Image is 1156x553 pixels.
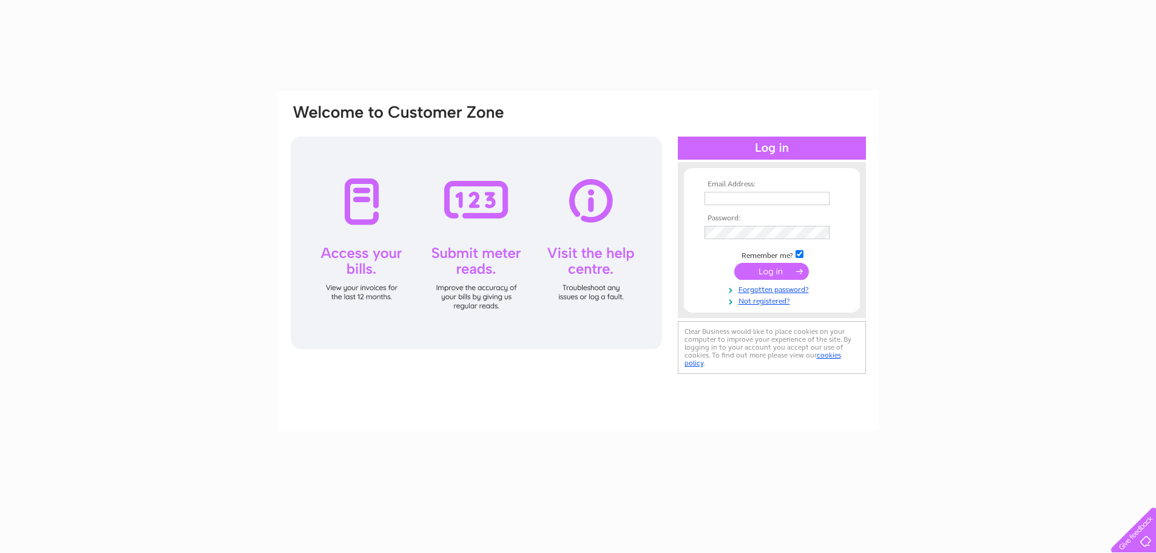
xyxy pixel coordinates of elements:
a: cookies policy [684,351,841,367]
td: Remember me? [701,248,842,260]
a: Forgotten password? [705,283,842,294]
input: Submit [734,263,809,280]
th: Password: [701,214,842,223]
div: Clear Business would like to place cookies on your computer to improve your experience of the sit... [678,321,866,374]
th: Email Address: [701,180,842,189]
a: Not registered? [705,294,842,306]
